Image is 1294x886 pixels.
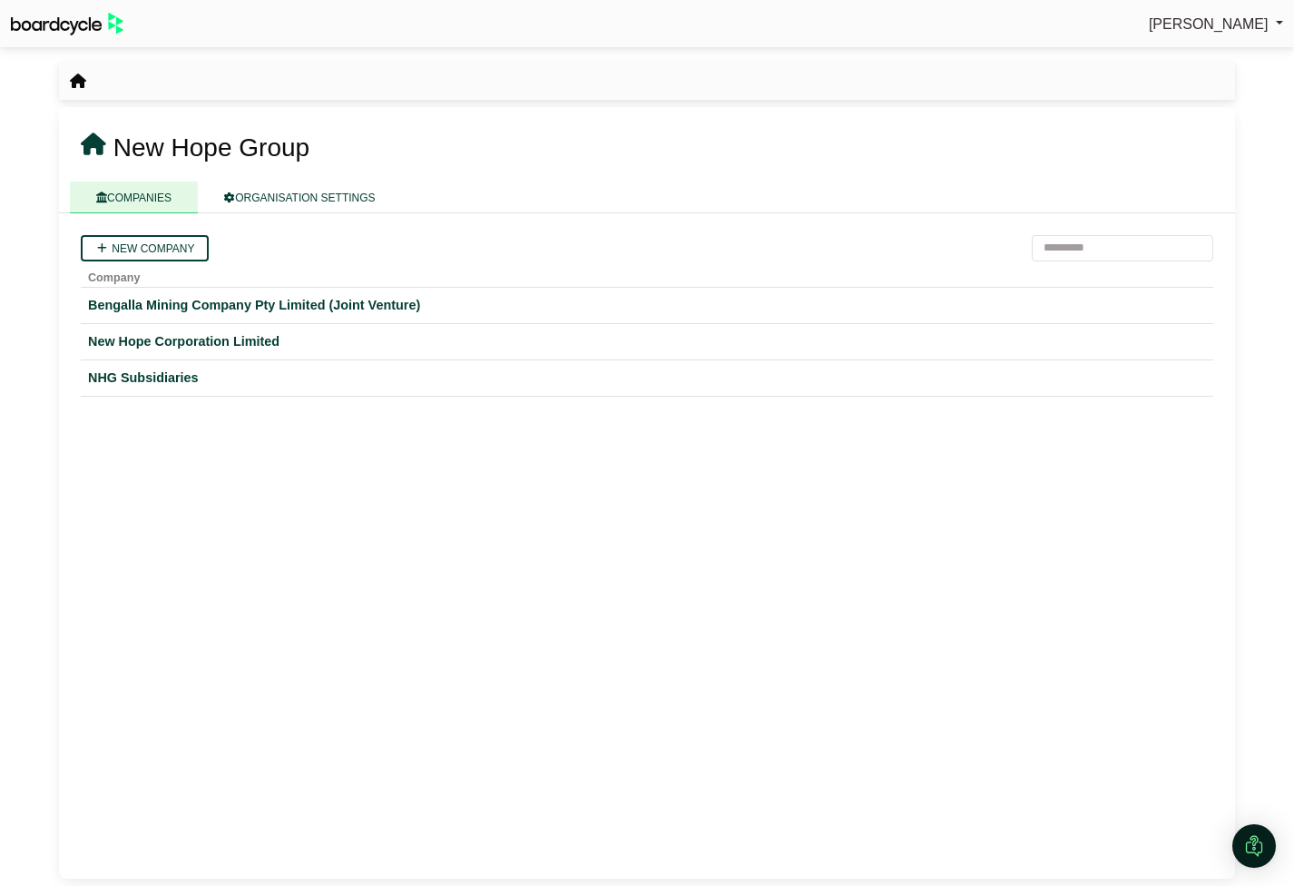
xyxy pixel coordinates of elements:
[70,70,86,94] nav: breadcrumb
[88,331,1206,352] a: New Hope Corporation Limited
[1149,16,1269,32] span: [PERSON_NAME]
[198,182,401,213] a: ORGANISATION SETTINGS
[88,295,1206,316] a: Bengalla Mining Company Pty Limited (Joint Venture)
[113,133,309,162] span: New Hope Group
[81,235,209,261] a: New company
[1149,13,1283,36] a: [PERSON_NAME]
[11,13,123,35] img: BoardcycleBlackGreen-aaafeed430059cb809a45853b8cf6d952af9d84e6e89e1f1685b34bfd5cb7d64.svg
[88,368,1206,389] a: NHG Subsidiaries
[81,261,1213,288] th: Company
[1232,824,1276,868] div: Open Intercom Messenger
[70,182,198,213] a: COMPANIES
